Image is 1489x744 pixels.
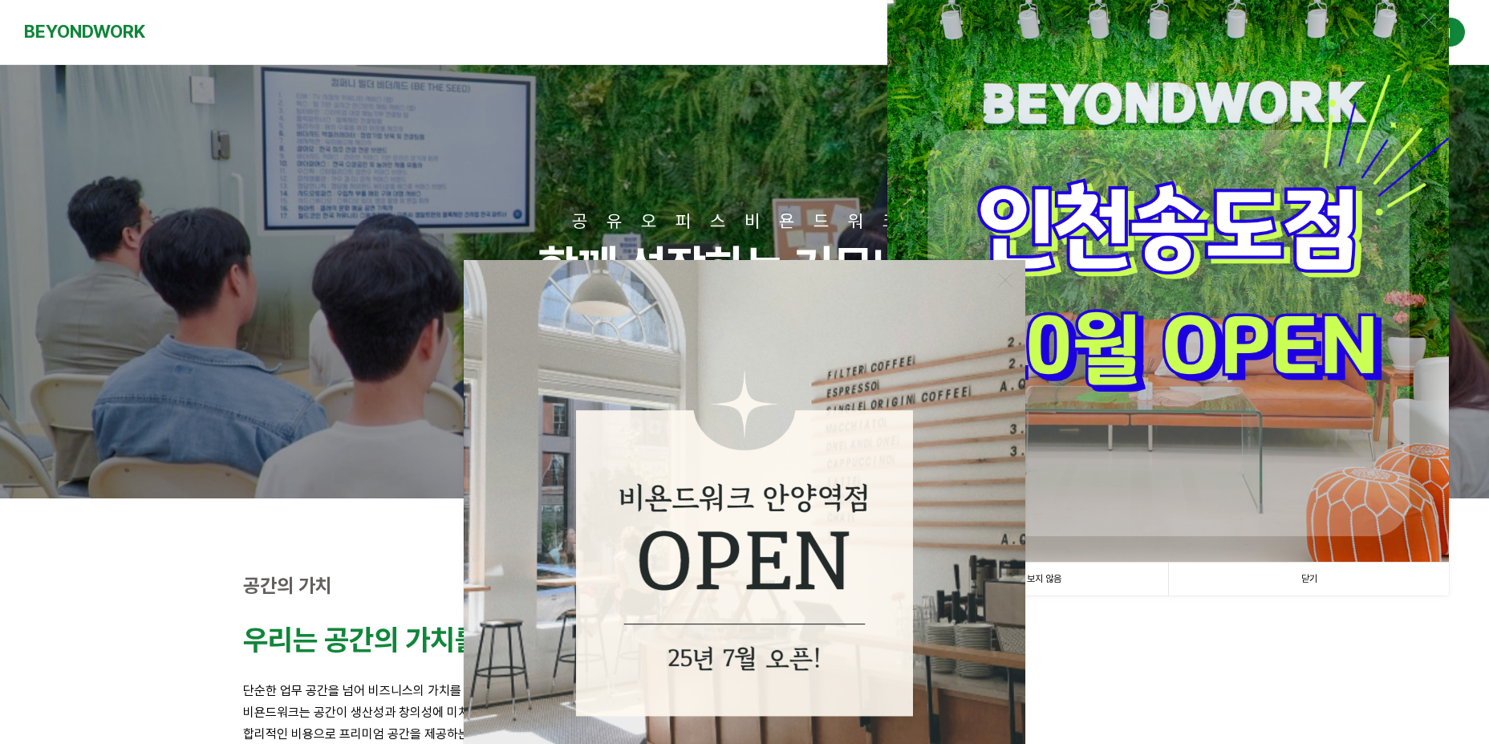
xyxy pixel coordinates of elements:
strong: 우리는 공간의 가치를 높입니다. [243,623,593,657]
a: 1일 동안 보지 않음 [887,563,1168,596]
strong: 공간의 가치 [243,574,332,597]
p: 단순한 업무 공간을 넘어 비즈니스의 가치를 높이는 영감의 공간을 만듭니다. [243,680,1246,701]
a: BEYONDWORK [24,17,145,47]
a: 닫기 [1168,563,1449,596]
p: 비욘드워크는 공간이 생산성과 창의성에 미치는 영향을 잘 알고 있습니다. [243,701,1246,723]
